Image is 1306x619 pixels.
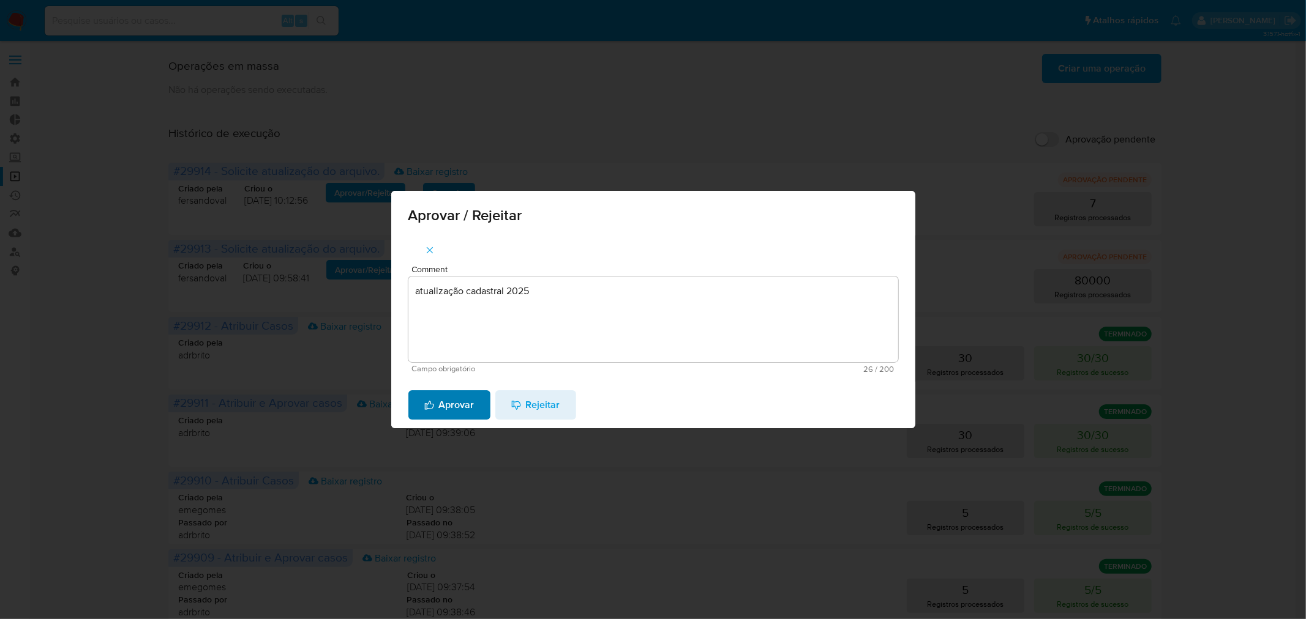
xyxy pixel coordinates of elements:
[495,390,576,420] button: Rejeitar
[408,208,898,223] span: Aprovar / Rejeitar
[408,276,898,362] textarea: atualização cadastral 2025
[408,390,490,420] button: Aprovar
[412,265,902,274] span: Comment
[511,391,560,418] span: Rejeitar
[412,365,653,373] span: Campo obrigatório
[653,365,895,373] span: Máximo 200 caracteres
[424,391,475,418] span: Aprovar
